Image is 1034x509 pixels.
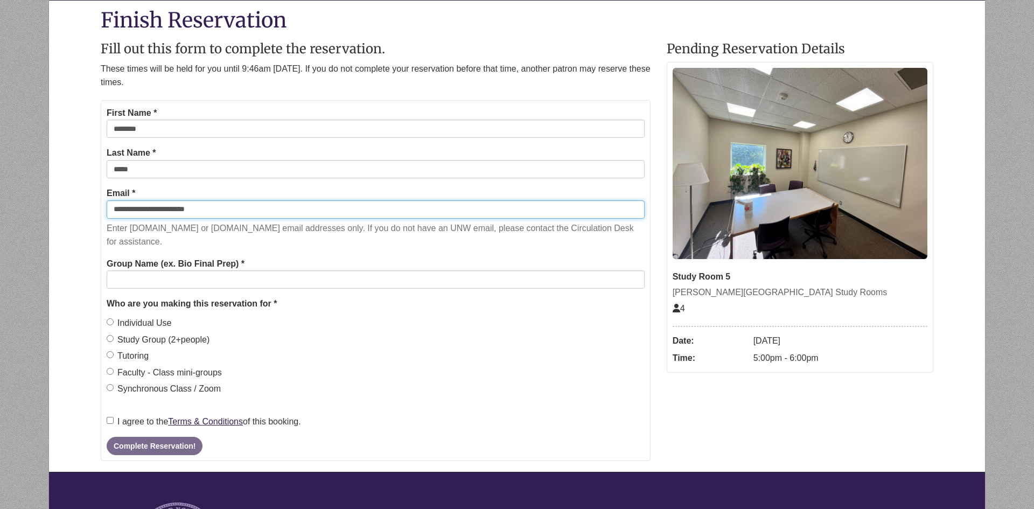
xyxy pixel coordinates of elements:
label: First Name * [107,106,157,120]
label: Synchronous Class / Zoom [107,382,221,396]
input: Faculty - Class mini-groups [107,368,114,375]
div: Study Room 5 [673,270,927,284]
label: I agree to the of this booking. [107,415,301,429]
input: Tutoring [107,351,114,358]
input: Synchronous Class / Zoom [107,384,114,391]
input: Individual Use [107,318,114,325]
p: Enter [DOMAIN_NAME] or [DOMAIN_NAME] email addresses only. If you do not have an UNW email, pleas... [107,221,645,249]
h2: Pending Reservation Details [667,42,933,56]
input: I agree to theTerms & Conditionsof this booking. [107,417,114,424]
div: [PERSON_NAME][GEOGRAPHIC_DATA] Study Rooms [673,285,927,299]
label: Email * [107,186,135,200]
input: Study Group (2+people) [107,335,114,342]
label: Group Name (ex. Bio Final Prep) * [107,257,244,271]
label: Individual Use [107,316,172,330]
label: Faculty - Class mini-groups [107,366,222,380]
dd: 5:00pm - 6:00pm [753,350,927,367]
span: The capacity of this space [673,304,685,313]
button: Complete Reservation! [107,437,202,455]
h2: Fill out this form to complete the reservation. [101,42,651,56]
dd: [DATE] [753,332,927,350]
img: Study Room 5 [673,68,927,259]
dt: Time: [673,350,748,367]
a: Terms & Conditions [168,417,243,426]
label: Last Name * [107,146,156,160]
p: These times will be held for you until 9:46am [DATE]. If you do not complete your reservation bef... [101,62,651,89]
dt: Date: [673,332,748,350]
label: Study Group (2+people) [107,333,209,347]
h1: Finish Reservation [101,9,933,31]
legend: Who are you making this reservation for * [107,297,645,311]
label: Tutoring [107,349,149,363]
